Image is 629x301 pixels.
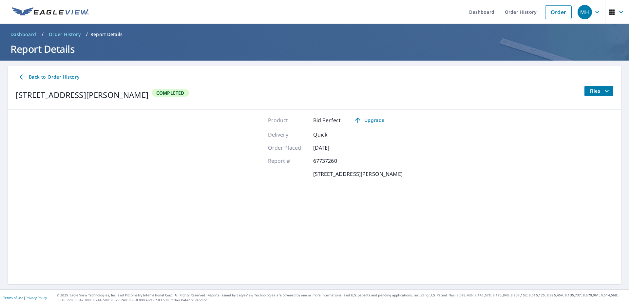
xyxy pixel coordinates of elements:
div: [STREET_ADDRESS][PERSON_NAME] [16,89,148,101]
p: Order Placed [268,144,307,152]
span: Dashboard [10,31,36,38]
button: filesDropdownBtn-67737260 [584,86,613,96]
a: Privacy Policy [26,295,47,300]
a: Back to Order History [16,71,82,83]
span: Back to Order History [18,73,79,81]
p: [DATE] [313,144,353,152]
p: | [3,296,47,300]
span: Upgrade [353,116,386,124]
a: Order [545,5,572,19]
p: Quick [313,131,353,139]
li: / [86,30,88,38]
p: Delivery [268,131,307,139]
p: Report Details [90,31,123,38]
p: [STREET_ADDRESS][PERSON_NAME] [313,170,403,178]
h1: Report Details [8,42,621,56]
div: MH [578,5,592,19]
p: Product [268,116,307,124]
a: Dashboard [8,29,39,40]
p: Bid Perfect [313,116,341,124]
span: Files [590,87,611,95]
span: Completed [152,90,188,96]
a: Order History [46,29,83,40]
p: 67737260 [313,157,353,165]
a: Upgrade [349,115,390,125]
p: Report # [268,157,307,165]
li: / [42,30,44,38]
nav: breadcrumb [8,29,621,40]
a: Terms of Use [3,295,24,300]
span: Order History [49,31,81,38]
img: EV Logo [12,7,89,17]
